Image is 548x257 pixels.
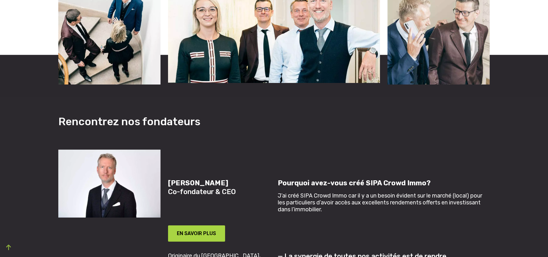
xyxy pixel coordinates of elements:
[168,179,270,196] h5: Co-fondateur & CEO
[278,192,490,213] p: J’ai créé SIPA Crowd Immo car il y a un besoin évident sur le marché (local) pour les particulier...
[58,150,161,218] img: Team
[517,227,548,257] div: Widget de chat
[278,179,431,187] strong: Pourquoi avez-vous créé SIPA Crowd Immo?
[168,225,225,242] button: EN SAVOIR PLUS
[517,227,548,257] iframe: Chat Widget
[55,110,493,150] h3: Rencontrez nos fondateurs
[168,179,228,187] strong: [PERSON_NAME]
